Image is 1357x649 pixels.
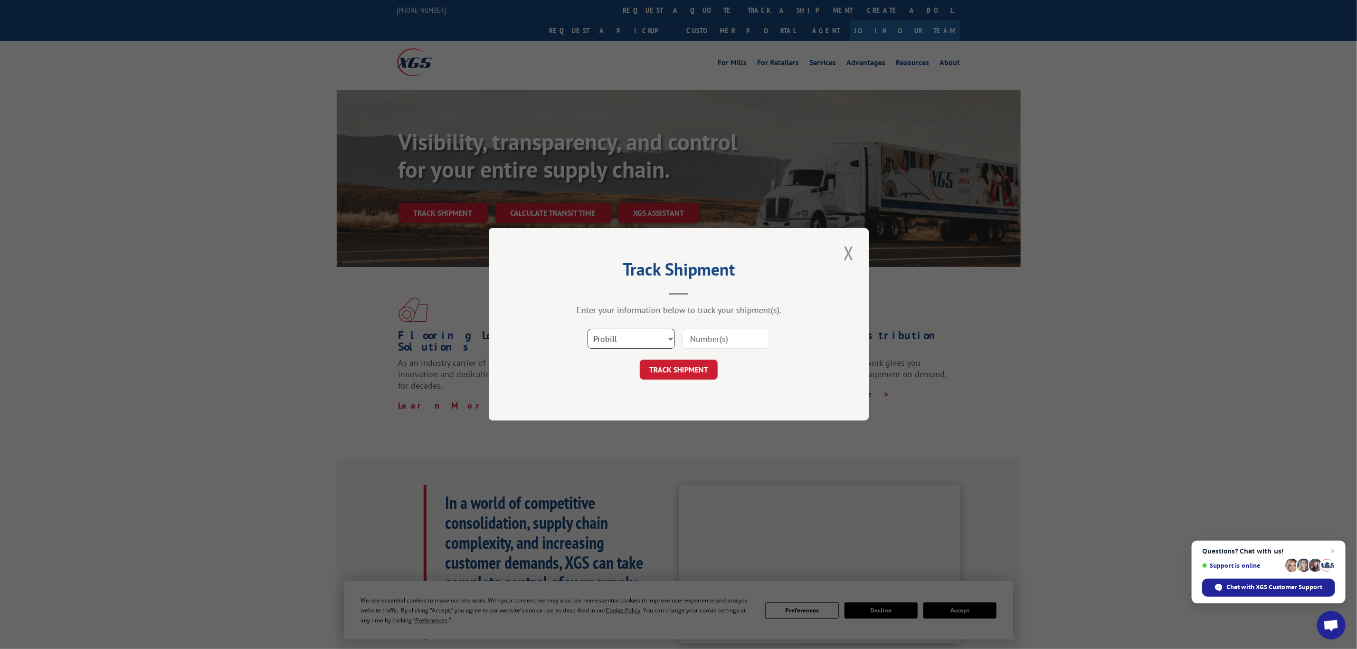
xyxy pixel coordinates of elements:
span: Chat with XGS Customer Support [1202,579,1335,597]
span: Questions? Chat with us! [1202,547,1335,555]
span: Chat with XGS Customer Support [1227,583,1323,592]
button: TRACK SHIPMENT [640,360,718,380]
button: Close modal [841,240,857,266]
div: Enter your information below to track your shipment(s). [536,305,821,316]
h2: Track Shipment [536,263,821,281]
input: Number(s) [682,329,769,349]
span: Support is online [1202,562,1282,569]
a: Open chat [1317,611,1346,639]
